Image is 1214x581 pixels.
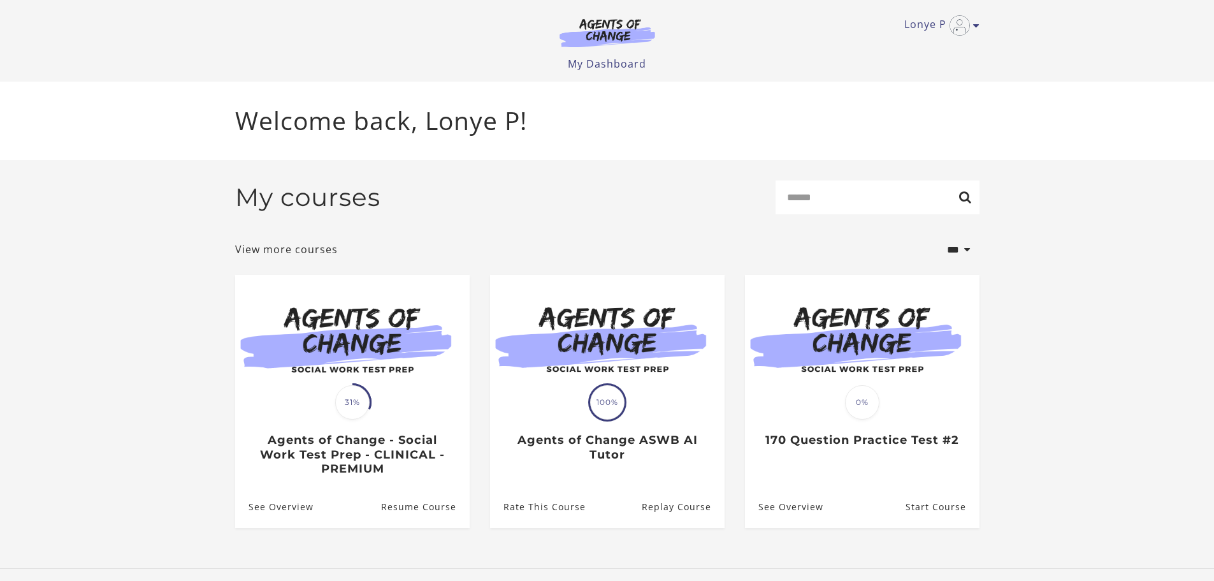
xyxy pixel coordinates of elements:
img: Agents of Change Logo [546,18,668,47]
a: 170 Question Practice Test #2: See Overview [745,486,823,527]
p: Welcome back, Lonye P! [235,102,979,140]
a: Agents of Change ASWB AI Tutor: Rate This Course [490,486,586,527]
h2: My courses [235,182,380,212]
h3: 170 Question Practice Test #2 [758,433,965,448]
a: Toggle menu [904,15,973,36]
a: 170 Question Practice Test #2: Resume Course [905,486,979,527]
span: 0% [845,385,879,420]
a: Agents of Change ASWB AI Tutor: Resume Course [641,486,724,527]
h3: Agents of Change - Social Work Test Prep - CLINICAL - PREMIUM [249,433,456,476]
a: Agents of Change - Social Work Test Prep - CLINICAL - PREMIUM: See Overview [235,486,314,527]
span: 31% [335,385,370,420]
a: Agents of Change - Social Work Test Prep - CLINICAL - PREMIUM: Resume Course [380,486,469,527]
a: View more courses [235,242,338,257]
span: 100% [590,385,625,420]
h3: Agents of Change ASWB AI Tutor [503,433,711,462]
a: My Dashboard [568,57,646,71]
